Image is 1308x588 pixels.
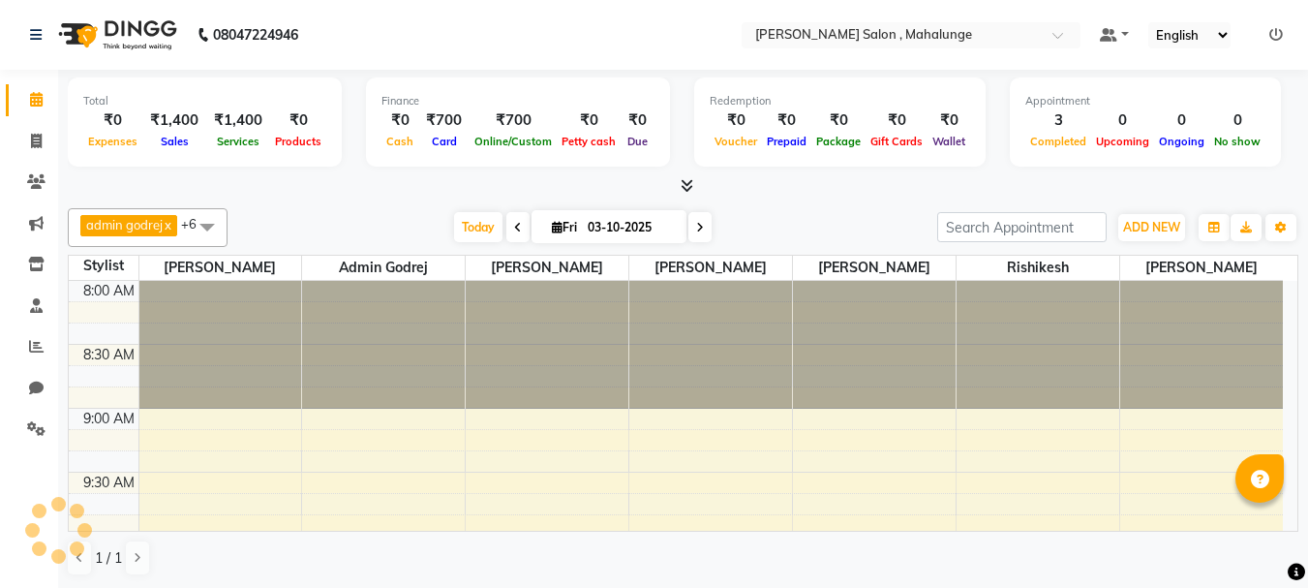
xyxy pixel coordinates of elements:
div: ₹0 [928,109,970,132]
div: Total [83,93,326,109]
div: 8:00 AM [79,281,138,301]
div: 9:00 AM [79,409,138,429]
iframe: chat widget [1227,511,1289,569]
span: Online/Custom [470,135,557,148]
span: [PERSON_NAME] [1120,256,1283,280]
span: Upcoming [1091,135,1154,148]
div: Appointment [1025,93,1265,109]
span: Prepaid [762,135,811,148]
div: ₹0 [270,109,326,132]
div: ₹1,400 [206,109,270,132]
div: ₹0 [557,109,621,132]
span: admin godrej [86,217,163,232]
span: Services [212,135,264,148]
div: 8:30 AM [79,345,138,365]
span: [PERSON_NAME] [466,256,628,280]
img: logo [49,8,182,62]
span: Due [623,135,653,148]
span: 1 / 1 [95,548,122,569]
div: ₹0 [811,109,866,132]
div: 0 [1154,109,1209,132]
div: 0 [1209,109,1265,132]
a: x [163,217,171,232]
span: Completed [1025,135,1091,148]
div: ₹0 [866,109,928,132]
input: 2025-10-03 [582,213,679,242]
span: Package [811,135,866,148]
div: ₹700 [470,109,557,132]
div: ₹0 [381,109,418,132]
span: Rishikesh [957,256,1119,280]
span: Fri [547,220,582,234]
span: Cash [381,135,418,148]
span: Sales [156,135,194,148]
span: [PERSON_NAME] [793,256,956,280]
span: Voucher [710,135,762,148]
div: ₹700 [418,109,470,132]
span: [PERSON_NAME] [629,256,792,280]
input: Search Appointment [937,212,1107,242]
span: No show [1209,135,1265,148]
span: +6 [181,216,211,232]
span: Card [427,135,462,148]
div: Finance [381,93,654,109]
div: Stylist [69,256,138,276]
span: Ongoing [1154,135,1209,148]
div: 3 [1025,109,1091,132]
div: ₹0 [621,109,654,132]
div: 9:30 AM [79,473,138,493]
b: 08047224946 [213,8,298,62]
div: 0 [1091,109,1154,132]
div: ₹0 [762,109,811,132]
button: ADD NEW [1118,214,1185,241]
div: ₹1,400 [142,109,206,132]
div: ₹0 [710,109,762,132]
span: admin godrej [302,256,465,280]
span: Today [454,212,502,242]
div: ₹0 [83,109,142,132]
span: Gift Cards [866,135,928,148]
span: Products [270,135,326,148]
span: Expenses [83,135,142,148]
span: Petty cash [557,135,621,148]
div: Redemption [710,93,970,109]
span: [PERSON_NAME] [139,256,302,280]
span: ADD NEW [1123,220,1180,234]
span: Wallet [928,135,970,148]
